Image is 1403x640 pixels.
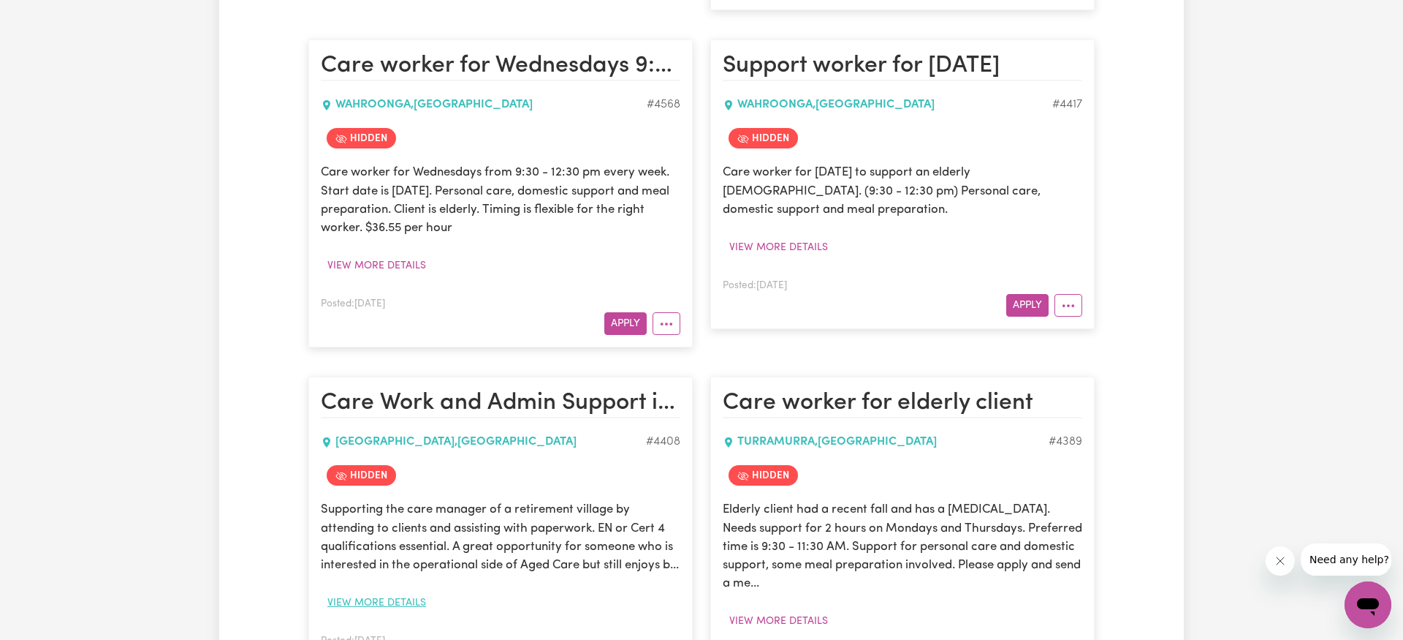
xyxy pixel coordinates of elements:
[723,500,1082,592] p: Elderly client had a recent fall and has a [MEDICAL_DATA]. Needs support for 2 hours on Mondays a...
[723,96,1052,113] div: WAHROONGA , [GEOGRAPHIC_DATA]
[647,96,680,113] div: Job ID #4568
[321,163,680,237] p: Care worker for Wednesdays from 9:30 - 12:30 pm every week. Start date is [DATE]. Personal care, ...
[321,592,433,614] button: View more details
[729,465,798,486] span: Job is hidden
[321,255,433,277] button: View more details
[321,389,680,418] h2: Care Work and Admin Support in Hunters Hill, NSW
[1052,96,1082,113] div: Job ID #4417
[321,500,680,574] p: Supporting the care manager of a retirement village by attending to clients and assisting with pa...
[653,312,680,335] button: More options
[321,52,680,81] h2: Care worker for Wednesdays 9:30 - 12:30 pm
[1266,546,1295,576] iframe: Close message
[327,128,396,148] span: Job is hidden
[723,281,787,290] span: Posted: [DATE]
[729,128,798,148] span: Job is hidden
[321,96,647,113] div: WAHROONGA , [GEOGRAPHIC_DATA]
[723,433,1049,451] div: TURRAMURRA , [GEOGRAPHIC_DATA]
[1006,294,1049,317] button: Apply for job
[1301,543,1391,576] iframe: Message from company
[646,433,680,451] div: Job ID #4408
[1345,581,1391,628] iframe: Button to launch messaging window
[723,610,834,633] button: View more details
[327,465,396,486] span: Job is hidden
[723,52,1082,81] h2: Support worker for Thursday 28 January
[1054,294,1082,317] button: More options
[723,236,834,259] button: View more details
[604,312,647,335] button: Apply for job
[723,389,1082,418] h2: Care worker for elderly client
[723,163,1082,219] p: Care worker for [DATE] to support an elderly [DEMOGRAPHIC_DATA]. (9:30 - 12:30 pm) Personal care,...
[321,433,646,451] div: [GEOGRAPHIC_DATA] , [GEOGRAPHIC_DATA]
[1049,433,1082,451] div: Job ID #4389
[321,299,385,309] span: Posted: [DATE]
